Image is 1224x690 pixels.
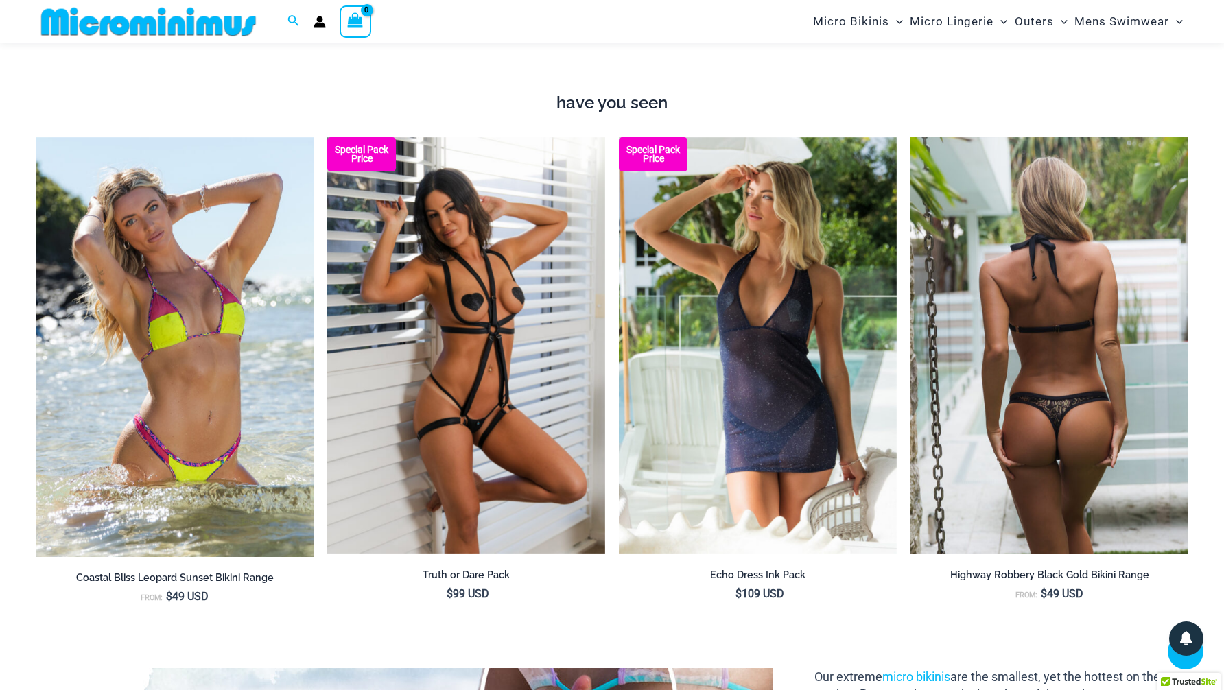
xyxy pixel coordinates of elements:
a: Truth or Dare Black 1905 Bodysuit 611 Micro 07 Truth or Dare Black 1905 Bodysuit 611 Micro 06Trut... [327,137,605,554]
img: MM SHOP LOGO FLAT [36,6,261,37]
b: Special Pack Price [327,145,396,163]
a: Coastal Bliss Leopard Sunset 3171 Tri Top 4371 Thong Bikini 06Coastal Bliss Leopard Sunset 3171 T... [36,137,314,557]
a: Echo Ink 5671 Dress 682 Thong 07 Echo Ink 5671 Dress 682 Thong 08Echo Ink 5671 Dress 682 Thong 08 [619,137,897,554]
h4: have you seen [36,93,1188,113]
a: Highway Robbery Black Gold Bikini Range [910,569,1188,586]
span: $ [735,587,742,600]
h2: Highway Robbery Black Gold Bikini Range [910,569,1188,582]
a: micro bikinis [882,669,950,684]
span: $ [447,587,453,600]
bdi: 49 USD [1041,587,1083,600]
h2: Echo Dress Ink Pack [619,569,897,582]
img: Highway Robbery Black Gold 359 Clip Top 439 Clip Bottom 03 [910,137,1188,554]
bdi: 99 USD [447,587,489,600]
span: $ [1041,587,1047,600]
a: Truth or Dare Pack [327,569,605,586]
a: Echo Dress Ink Pack [619,569,897,586]
b: Special Pack Price [619,145,687,163]
span: From: [1015,591,1037,599]
span: From: [141,593,163,602]
a: Coastal Bliss Leopard Sunset Bikini Range [36,571,314,589]
bdi: 49 USD [166,590,209,603]
a: Highway Robbery Black Gold 359 Clip Top 439 Clip Bottom 01v2Highway Robbery Black Gold 359 Clip T... [910,137,1188,554]
bdi: 109 USD [735,587,784,600]
span: $ [166,590,172,603]
img: Echo Ink 5671 Dress 682 Thong 07 [619,137,897,554]
h2: Coastal Bliss Leopard Sunset Bikini Range [36,571,314,584]
h2: Truth or Dare Pack [327,569,605,582]
img: Truth or Dare Black 1905 Bodysuit 611 Micro 07 [327,137,605,554]
img: Coastal Bliss Leopard Sunset 3171 Tri Top 4371 Thong Bikini 06 [36,137,314,557]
